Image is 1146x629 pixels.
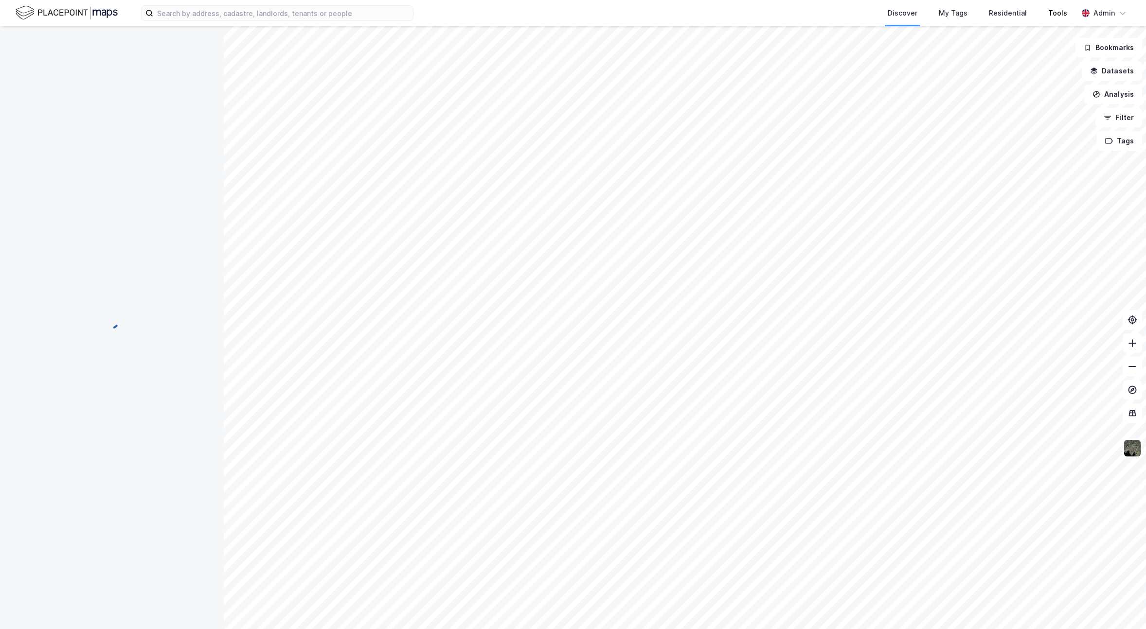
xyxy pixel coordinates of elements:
button: Tags [1097,131,1142,151]
img: logo.f888ab2527a4732fd821a326f86c7f29.svg [16,4,118,21]
button: Datasets [1082,61,1142,81]
button: Bookmarks [1075,38,1142,57]
button: Filter [1095,108,1142,127]
div: Residential [989,7,1027,19]
iframe: Chat Widget [1097,582,1146,629]
div: Tools [1048,7,1067,19]
div: Admin [1093,7,1115,19]
button: Analysis [1084,85,1142,104]
div: My Tags [939,7,967,19]
img: spinner.a6d8c91a73a9ac5275cf975e30b51cfb.svg [104,314,120,330]
div: Discover [888,7,917,19]
input: Search by address, cadastre, landlords, tenants or people [153,6,413,20]
div: Widżet czatu [1097,582,1146,629]
img: 9k= [1123,439,1142,457]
